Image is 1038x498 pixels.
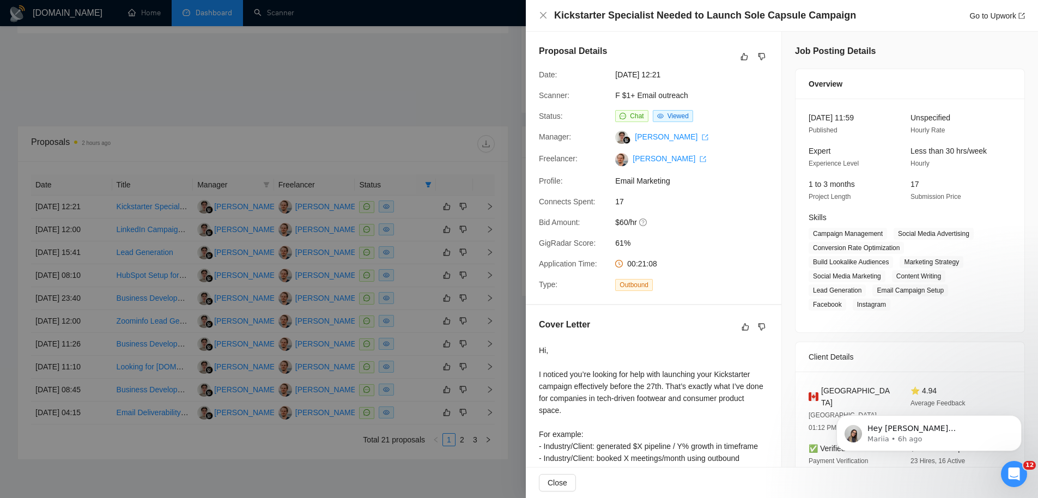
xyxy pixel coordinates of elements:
[539,259,597,268] span: Application Time:
[700,156,706,162] span: export
[820,392,1038,469] iframe: Intercom notifications message
[910,160,930,167] span: Hourly
[620,113,626,119] span: message
[910,193,961,201] span: Submission Price
[702,134,708,141] span: export
[809,299,846,311] span: Facebook
[615,91,688,100] a: F $1+ Email outreach
[758,323,766,331] span: dislike
[809,78,842,90] span: Overview
[554,9,856,22] h4: Kickstarter Specialist Needed to Launch Sole Capsule Campaign
[809,411,877,432] span: [GEOGRAPHIC_DATA] 01:12 PM
[539,154,578,163] span: Freelancer:
[639,218,648,227] span: question-circle
[1001,461,1027,487] iframe: Intercom live chat
[795,45,876,58] h5: Job Posting Details
[633,154,706,163] a: [PERSON_NAME] export
[615,260,623,268] span: clock-circle
[1018,13,1025,19] span: export
[539,112,563,120] span: Status:
[615,279,653,291] span: Outbound
[809,342,1011,372] div: Client Details
[809,180,855,189] span: 1 to 3 months
[910,147,987,155] span: Less than 30 hrs/week
[758,52,766,61] span: dislike
[910,180,919,189] span: 17
[627,259,657,268] span: 00:21:08
[539,132,571,141] span: Manager:
[548,477,567,489] span: Close
[630,112,644,120] span: Chat
[809,256,893,268] span: Build Lookalike Audiences
[615,175,779,187] span: Email Marketing
[809,444,846,453] span: ✅ Verified
[635,132,708,141] a: [PERSON_NAME] export
[809,193,851,201] span: Project Length
[872,284,948,296] span: Email Campaign Setup
[615,237,779,249] span: 61%
[539,197,596,206] span: Connects Spent:
[821,385,893,409] span: [GEOGRAPHIC_DATA]
[740,52,748,61] span: like
[539,318,590,331] h5: Cover Letter
[894,228,974,240] span: Social Media Advertising
[809,391,818,403] img: 🇨🇦
[809,242,904,254] span: Conversion Rate Optimization
[809,228,887,240] span: Campaign Management
[539,11,548,20] button: Close
[809,160,859,167] span: Experience Level
[809,126,837,134] span: Published
[539,218,580,227] span: Bid Amount:
[910,126,945,134] span: Hourly Rate
[910,386,937,395] span: ⭐ 4.94
[809,213,827,222] span: Skills
[755,320,768,333] button: dislike
[809,147,830,155] span: Expert
[667,112,689,120] span: Viewed
[539,280,557,289] span: Type:
[539,474,576,491] button: Close
[853,299,890,311] span: Instagram
[910,113,950,122] span: Unspecified
[539,91,569,100] span: Scanner:
[623,136,630,144] img: gigradar-bm.png
[657,113,664,119] span: eye
[969,11,1025,20] a: Go to Upworkexport
[892,270,945,282] span: Content Writing
[742,323,749,331] span: like
[809,284,866,296] span: Lead Generation
[809,457,868,465] span: Payment Verification
[539,11,548,20] span: close
[739,320,752,333] button: like
[809,270,885,282] span: Social Media Marketing
[900,256,963,268] span: Marketing Strategy
[755,50,768,63] button: dislike
[1023,461,1036,470] span: 12
[809,113,854,122] span: [DATE] 11:59
[738,50,751,63] button: like
[539,45,607,58] h5: Proposal Details
[539,177,563,185] span: Profile:
[615,216,779,228] span: $60/hr
[615,69,779,81] span: [DATE] 12:21
[615,196,779,208] span: 17
[539,70,557,79] span: Date:
[539,239,596,247] span: GigRadar Score:
[615,153,628,166] img: c1xRkQ_ttHA3aK5NQj-0JolhbiykCsbaOMerYm3PLRhRQnA9IF-skFzgANv1N8LtoS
